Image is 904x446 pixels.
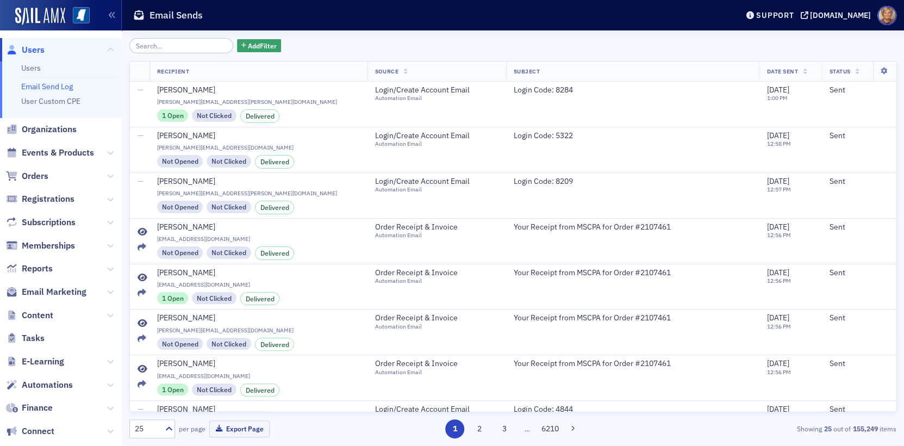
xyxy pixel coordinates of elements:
[829,177,888,187] div: Sent
[157,292,189,304] div: 1 Open
[375,85,484,102] a: Login/Create Account EmailAutomation Email
[375,177,474,187] span: Login/Create Account Email
[157,268,360,278] a: [PERSON_NAME]
[375,268,484,285] a: Order Receipt & InvoiceAutomation Email
[157,373,360,380] span: [EMAIL_ADDRESS][DOMAIN_NAME]
[157,190,360,197] span: [PERSON_NAME][EMAIL_ADDRESS][PERSON_NAME][DOMAIN_NAME]
[514,222,671,232] span: Your Receipt from MSCPA for Order #2107461
[240,292,280,305] div: Delivered
[138,131,144,140] span: —
[375,177,484,194] a: Login/Create Account EmailAutomation Email
[157,359,215,369] div: [PERSON_NAME]
[766,368,790,376] time: 12:56 PM
[157,144,360,151] span: [PERSON_NAME][EMAIL_ADDRESS][DOMAIN_NAME]
[851,424,880,433] strong: 155,249
[6,332,45,344] a: Tasks
[766,131,789,140] span: [DATE]
[766,176,789,186] span: [DATE]
[829,405,888,414] div: Sent
[157,222,215,232] div: [PERSON_NAME]
[375,186,474,193] div: Automation Email
[375,405,484,422] a: Login/Create Account EmailAutomation Email
[240,383,280,397] div: Delivered
[157,98,360,106] span: [PERSON_NAME][EMAIL_ADDRESS][PERSON_NAME][DOMAIN_NAME]
[22,193,74,205] span: Registrations
[375,131,474,141] span: Login/Create Account Email
[6,193,74,205] a: Registrations
[829,85,888,95] div: Sent
[255,155,295,168] div: Delivered
[766,323,790,330] time: 12:56 PM
[6,216,76,228] a: Subscriptions
[829,359,888,369] div: Sent
[22,379,73,391] span: Automations
[540,419,559,438] button: 6210
[766,313,789,323] span: [DATE]
[237,39,282,53] button: AddFilter
[73,7,90,24] img: SailAMX
[6,44,45,56] a: Users
[157,327,360,334] span: [PERSON_NAME][EMAIL_ADDRESS][DOMAIN_NAME]
[375,277,474,284] div: Automation Email
[6,425,54,437] a: Connect
[207,338,251,350] div: Not Clicked
[65,7,90,26] a: View Homepage
[766,277,790,284] time: 12:56 PM
[766,231,790,239] time: 12:56 PM
[157,236,360,243] span: [EMAIL_ADDRESS][DOMAIN_NAME]
[209,420,270,437] button: Export Page
[6,123,77,135] a: Organizations
[375,131,484,148] a: Login/Create Account EmailAutomation Email
[514,131,613,141] span: Login Code: 5322
[514,359,671,369] span: Your Receipt from MSCPA for Order #2107461
[157,131,360,141] a: [PERSON_NAME]
[6,402,53,414] a: Finance
[157,313,360,323] a: [PERSON_NAME]
[375,67,398,75] span: Source
[22,240,75,252] span: Memberships
[766,94,787,102] time: 1:00 PM
[375,313,474,323] span: Order Receipt & Invoice
[6,240,75,252] a: Memberships
[157,405,360,414] a: [PERSON_NAME]
[766,222,789,232] span: [DATE]
[514,177,613,187] span: Login Code: 8209
[6,147,94,159] a: Events & Products
[157,281,360,288] span: [EMAIL_ADDRESS][DOMAIN_NAME]
[22,170,48,182] span: Orders
[22,425,54,437] span: Connect
[248,41,277,51] span: Add Filter
[179,424,205,433] label: per page
[157,155,203,167] div: Not Opened
[375,369,474,376] div: Automation Email
[157,268,215,278] div: [PERSON_NAME]
[157,177,360,187] a: [PERSON_NAME]
[157,85,215,95] div: [PERSON_NAME]
[829,67,850,75] span: Status
[22,147,94,159] span: Events & Products
[21,82,73,91] a: Email Send Log
[766,85,789,95] span: [DATE]
[766,140,790,147] time: 12:58 PM
[829,268,888,278] div: Sent
[22,402,53,414] span: Finance
[157,67,190,75] span: Recipient
[375,232,474,239] div: Automation Email
[157,313,215,323] div: [PERSON_NAME]
[207,155,251,167] div: Not Clicked
[149,9,203,22] h1: Email Sends
[514,85,613,95] span: Login Code: 8284
[157,405,215,414] div: [PERSON_NAME]
[810,10,871,20] div: [DOMAIN_NAME]
[766,358,789,368] span: [DATE]
[375,222,474,232] span: Order Receipt & Invoice
[157,177,215,187] div: [PERSON_NAME]
[22,356,64,368] span: E-Learning
[6,170,48,182] a: Orders
[829,222,888,232] div: Sent
[15,8,65,25] a: SailAMX
[6,286,86,298] a: Email Marketing
[192,383,236,395] div: Not Clicked
[22,216,76,228] span: Subscriptions
[207,246,251,258] div: Not Clicked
